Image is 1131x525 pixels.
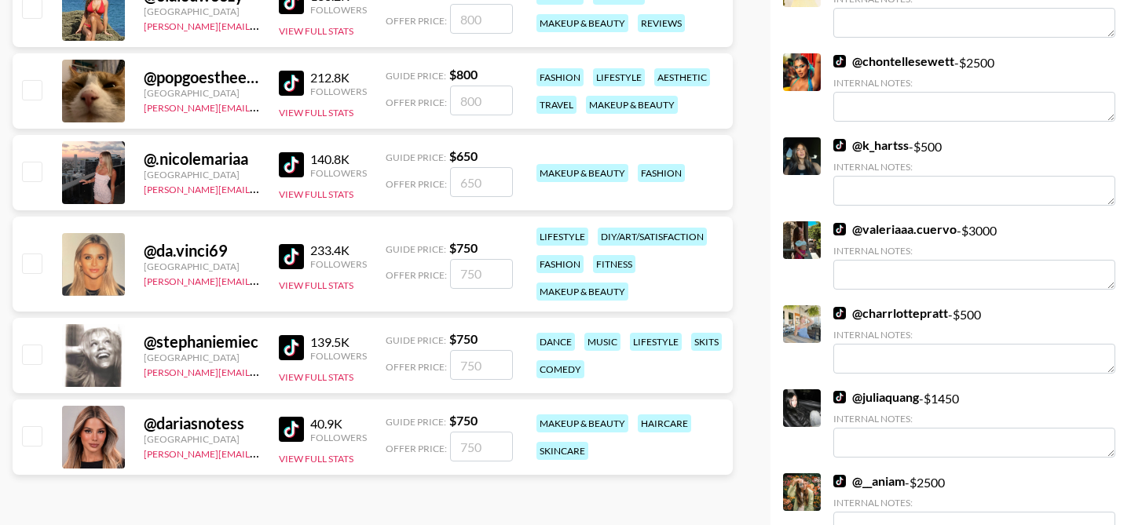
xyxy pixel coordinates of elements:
div: Internal Notes: [833,497,1115,509]
img: TikTok [833,139,846,151]
button: View Full Stats [279,453,353,465]
div: lifestyle [593,68,645,86]
div: haircare [638,414,691,432]
input: 800 [450,86,513,115]
div: fashion [638,164,685,182]
div: dance [536,333,575,351]
button: View Full Stats [279,188,353,200]
div: diy/art/satisfaction [598,228,707,246]
a: [PERSON_NAME][EMAIL_ADDRESS][PERSON_NAME][DOMAIN_NAME] [144,99,451,114]
img: TikTok [833,223,846,235]
button: View Full Stats [279,107,353,118]
span: Offer Price: [386,269,447,281]
div: makeup & beauty [586,96,678,114]
a: @charrlottepratt [833,305,948,321]
div: Followers [310,432,367,443]
button: View Full Stats [279,371,353,383]
span: Guide Price: [386,416,446,428]
a: @juliaquang [833,389,919,405]
div: music [584,333,620,351]
a: @k_hartss [833,137,909,153]
span: Guide Price: [386,334,446,346]
div: fashion [536,68,584,86]
img: TikTok [279,71,304,96]
span: Guide Price: [386,70,446,82]
strong: $ 800 [449,67,478,82]
a: [PERSON_NAME][EMAIL_ADDRESS][PERSON_NAME][DOMAIN_NAME] [144,272,451,287]
div: [GEOGRAPHIC_DATA] [144,87,260,99]
div: Internal Notes: [833,413,1115,425]
strong: $ 750 [449,240,478,255]
div: Followers [310,350,367,362]
a: @valeriaaa.cuervo [833,221,957,237]
a: [PERSON_NAME][EMAIL_ADDRESS][PERSON_NAME][DOMAIN_NAME] [144,445,451,460]
img: TikTok [833,55,846,67]
div: Internal Notes: [833,77,1115,89]
div: [GEOGRAPHIC_DATA] [144,169,260,180]
img: TikTok [279,335,304,360]
div: makeup & beauty [536,414,628,432]
div: @ stephaniemiec [144,332,260,352]
div: fashion [536,255,584,273]
a: [PERSON_NAME][EMAIL_ADDRESS][PERSON_NAME][DOMAIN_NAME] [144,17,451,32]
div: [GEOGRAPHIC_DATA] [144,5,260,17]
div: fitness [593,255,635,273]
div: Followers [310,258,367,270]
strong: $ 750 [449,413,478,428]
div: lifestyle [630,333,682,351]
div: makeup & beauty [536,14,628,32]
a: [PERSON_NAME][EMAIL_ADDRESS][PERSON_NAME][DOMAIN_NAME] [144,363,451,378]
button: View Full Stats [279,25,353,37]
div: Followers [310,86,367,97]
img: TikTok [279,152,304,177]
img: TikTok [833,307,846,319]
div: Internal Notes: [833,245,1115,257]
div: [GEOGRAPHIC_DATA] [144,261,260,272]
div: Followers [310,4,367,16]
a: @__aniam [833,473,905,489]
div: 233.4K [310,242,367,258]
a: @chontellesewett [833,53,954,69]
span: Offer Price: [386,443,447,454]
div: [GEOGRAPHIC_DATA] [144,352,260,363]
img: TikTok [833,391,846,403]
span: Offer Price: [386,97,447,108]
img: TikTok [279,244,304,269]
span: Offer Price: [386,361,447,373]
div: - $ 3000 [833,221,1115,290]
div: - $ 500 [833,305,1115,374]
input: 650 [450,167,513,197]
div: Internal Notes: [833,329,1115,341]
span: Offer Price: [386,178,447,190]
input: 750 [450,432,513,461]
span: Offer Price: [386,15,447,27]
button: View Full Stats [279,279,353,291]
div: - $ 1450 [833,389,1115,458]
div: [GEOGRAPHIC_DATA] [144,433,260,445]
input: 750 [450,350,513,380]
div: skincare [536,442,588,460]
div: comedy [536,360,584,378]
input: 750 [450,259,513,289]
div: @ da.vinci69 [144,241,260,261]
div: 140.8K [310,151,367,167]
img: TikTok [833,475,846,487]
div: skits [691,333,722,351]
div: makeup & beauty [536,283,628,301]
a: [PERSON_NAME][EMAIL_ADDRESS][PERSON_NAME][DOMAIN_NAME] [144,180,451,195]
div: - $ 500 [833,137,1115,206]
div: lifestyle [536,228,588,246]
strong: $ 650 [449,148,478,163]
div: Internal Notes: [833,161,1115,173]
div: @ .nicolemariaa [144,149,260,169]
div: 139.5K [310,334,367,350]
div: @ dariasnotess [144,414,260,433]
input: 800 [450,4,513,34]
strong: $ 750 [449,331,478,346]
div: travel [536,96,576,114]
div: makeup & beauty [536,164,628,182]
span: Guide Price: [386,243,446,255]
div: aesthetic [654,68,710,86]
div: @ popgoestheeweasel [144,67,260,87]
span: Guide Price: [386,151,446,163]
